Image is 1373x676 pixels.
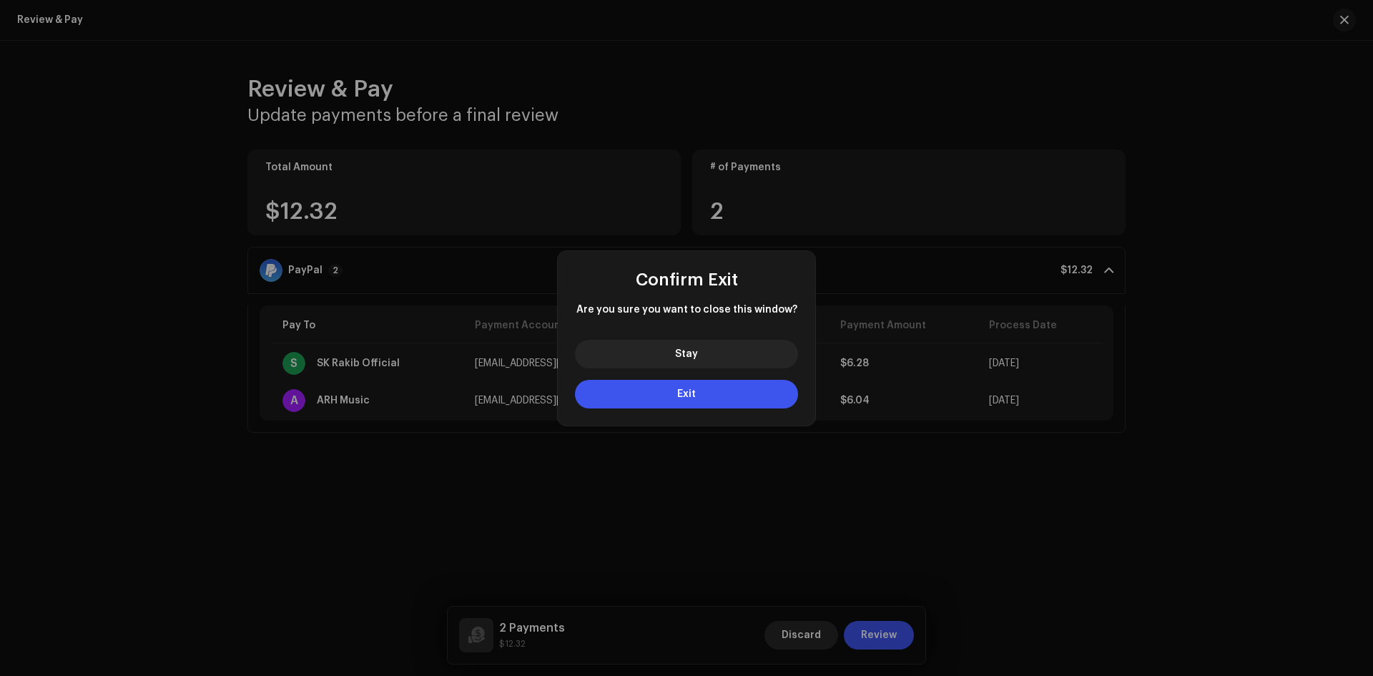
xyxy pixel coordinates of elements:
[575,340,798,368] button: Stay
[575,303,798,317] span: Are you sure you want to close this window?
[636,271,738,288] span: Confirm Exit
[675,349,698,359] span: Stay
[677,389,696,399] span: Exit
[575,380,798,408] button: Exit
